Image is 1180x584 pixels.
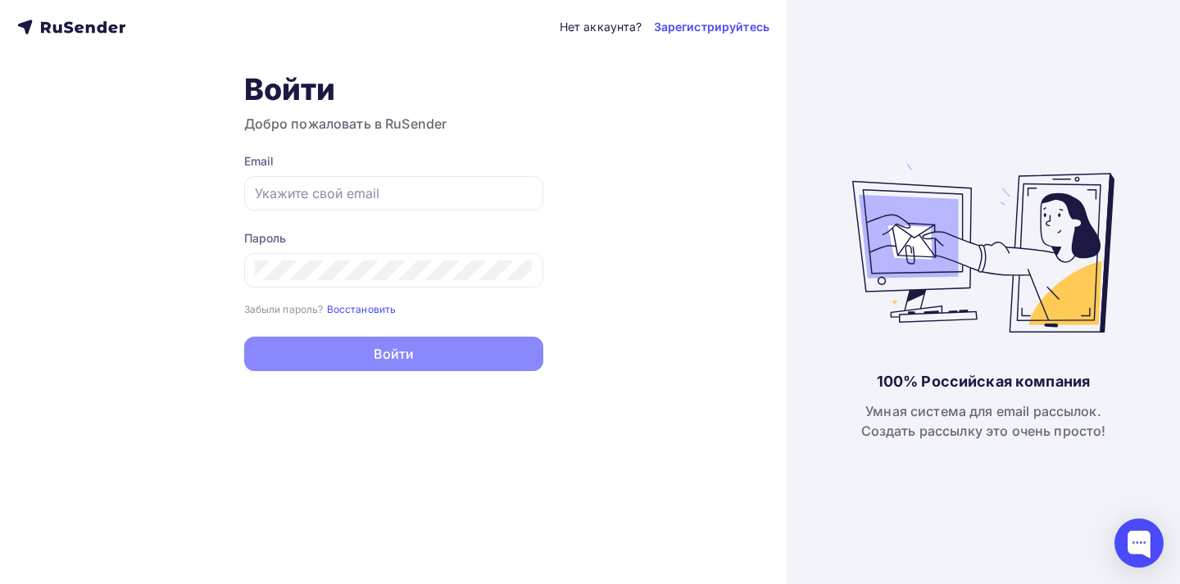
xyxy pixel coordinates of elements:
[244,303,324,315] small: Забыли пароль?
[244,230,543,247] div: Пароль
[255,183,533,203] input: Укажите свой email
[327,301,397,315] a: Восстановить
[861,401,1106,441] div: Умная система для email рассылок. Создать рассылку это очень просто!
[877,372,1090,392] div: 100% Российская компания
[244,71,543,107] h1: Войти
[327,303,397,315] small: Восстановить
[244,114,543,134] h3: Добро пожаловать в RuSender
[654,19,769,35] a: Зарегистрируйтесь
[244,153,543,170] div: Email
[244,337,543,371] button: Войти
[560,19,642,35] div: Нет аккаунта?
